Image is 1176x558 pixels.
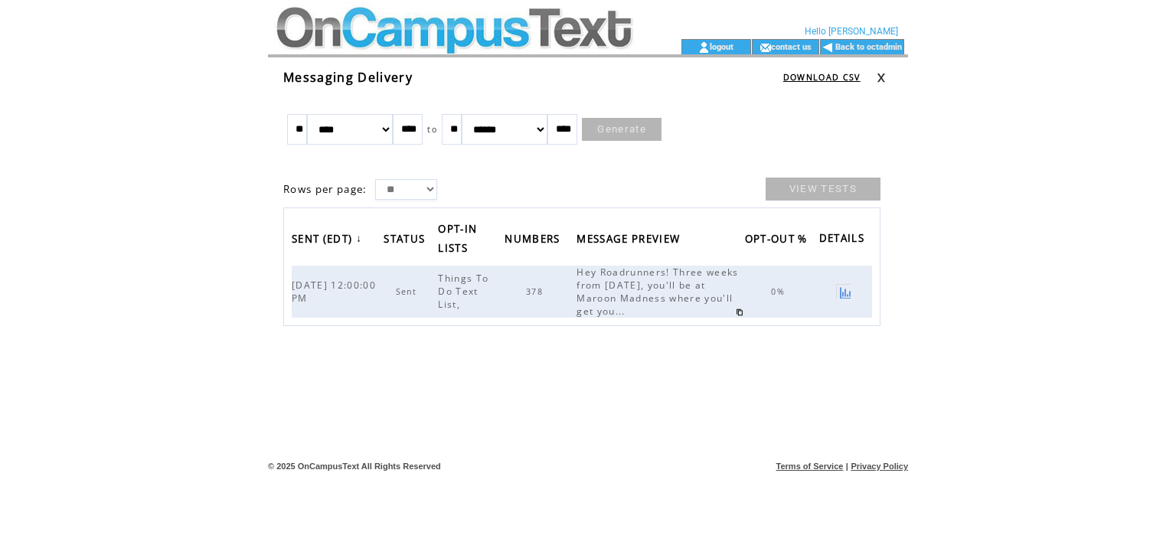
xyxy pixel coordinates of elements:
[745,227,815,253] a: OPT-OUT %
[710,41,733,51] a: logout
[292,279,376,305] span: [DATE] 12:00:00 PM
[835,42,902,52] a: Back to octadmin
[698,41,710,54] img: account_icon.gif
[505,228,563,253] span: NUMBERS
[526,286,547,297] span: 378
[745,228,812,253] span: OPT-OUT %
[384,227,433,253] a: STATUS
[438,218,477,263] span: OPT-IN LISTS
[822,41,834,54] img: backArrow.gif
[396,286,421,297] span: Sent
[292,228,356,253] span: SENT (EDT)
[759,41,771,54] img: contact_us_icon.gif
[577,228,684,253] span: MESSAGE PREVIEW
[577,266,738,318] span: Hey Roadrunners! Three weeks from [DATE], you'll be at Maroon Madness where you'll get you...
[283,182,367,196] span: Rows per page:
[766,178,880,201] a: VIEW TESTS
[582,118,661,141] a: Generate
[771,41,812,51] a: contact us
[577,227,688,253] a: MESSAGE PREVIEW
[283,69,413,86] span: Messaging Delivery
[292,227,366,253] a: SENT (EDT)↓
[776,462,844,471] a: Terms of Service
[384,228,429,253] span: STATUS
[783,72,861,83] a: DOWNLOAD CSV
[268,462,441,471] span: © 2025 OnCampusText All Rights Reserved
[438,272,488,311] span: Things To Do Text List,
[805,26,898,37] span: Hello [PERSON_NAME]
[819,227,868,253] span: DETAILS
[771,286,789,297] span: 0%
[851,462,908,471] a: Privacy Policy
[846,462,848,471] span: |
[505,227,567,253] a: NUMBERS
[427,124,437,135] span: to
